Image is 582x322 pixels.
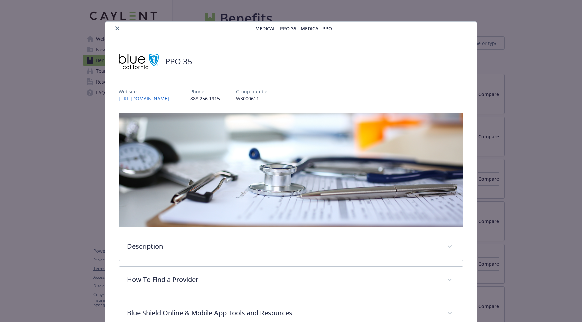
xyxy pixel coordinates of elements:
p: Phone [190,88,220,95]
img: Blue Shield of California [119,51,159,71]
p: 888.256.1915 [190,95,220,102]
a: [URL][DOMAIN_NAME] [119,95,174,102]
span: Medical - PPO 35 - Medical PPO [255,25,332,32]
button: close [113,24,121,32]
p: Website [119,88,174,95]
div: Description [119,233,463,261]
h2: PPO 35 [165,56,192,67]
div: How To Find a Provider [119,267,463,294]
p: How To Find a Provider [127,275,439,285]
img: banner [119,113,464,227]
p: Description [127,241,439,251]
p: Blue Shield Online & Mobile App Tools and Resources [127,308,439,318]
p: W3000611 [236,95,269,102]
p: Group number [236,88,269,95]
